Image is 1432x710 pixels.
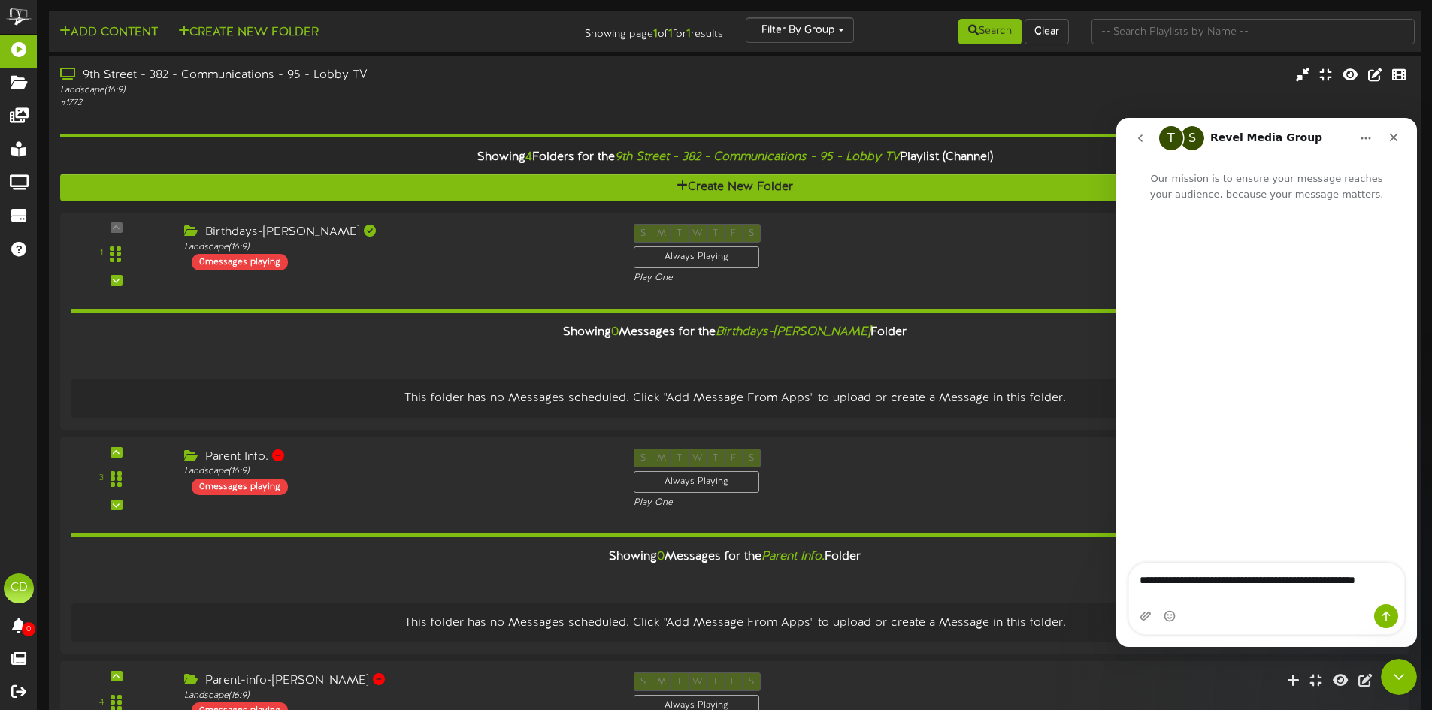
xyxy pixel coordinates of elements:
div: Showing Messages for the Folder [60,541,1409,573]
strong: 1 [653,27,658,41]
div: Parent-info-[PERSON_NAME] [184,672,611,690]
button: Clear [1025,19,1069,44]
div: Always Playing [634,471,759,493]
div: 0 messages playing [192,254,288,270]
button: Filter By Group [746,17,854,43]
button: Search [958,19,1022,44]
span: 0 [657,550,665,563]
strong: 1 [668,27,673,41]
div: Always Playing [634,246,759,268]
span: 4 [525,150,532,164]
button: Create New Folder [174,23,323,42]
div: Landscape ( 16:9 ) [184,690,611,702]
i: 9th Street - 382 - Communications - 95 - Lobby TV [615,150,900,164]
button: Create New Folder [60,174,1409,201]
div: This folder has no Messages scheduled. Click "Add Message From Apps" to upload or create a Messag... [83,615,1387,632]
div: Landscape ( 16:9 ) [60,84,609,97]
div: This folder has no Messages scheduled. Click "Add Message From Apps" to upload or create a Messag... [83,390,1387,407]
div: Landscape ( 16:9 ) [184,465,611,478]
iframe: Intercom live chat [1116,118,1417,647]
div: Showing Messages for the Folder [60,316,1409,349]
div: CD [4,573,34,603]
div: 0 messages playing [192,479,288,495]
iframe: Intercom live chat [1381,659,1417,695]
span: 0 [22,622,35,636]
div: 9th Street - 382 - Communications - 95 - Lobby TV [60,67,609,84]
div: Play One [634,272,949,285]
div: Birthdays-[PERSON_NAME] [184,224,611,241]
div: Play One [634,497,949,509]
div: # 1772 [60,97,609,110]
div: Parent Info. [184,449,611,466]
div: Landscape ( 16:9 ) [184,241,611,254]
i: Parent Info. [761,550,825,563]
strong: 1 [686,27,691,41]
i: Birthdays-[PERSON_NAME] [716,325,870,339]
span: 0 [611,325,619,339]
button: Add Content [55,23,162,42]
div: Showing Folders for the Playlist (Channel) [49,141,1421,174]
input: -- Search Playlists by Name -- [1091,19,1415,44]
div: Showing page of for results [504,17,734,43]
